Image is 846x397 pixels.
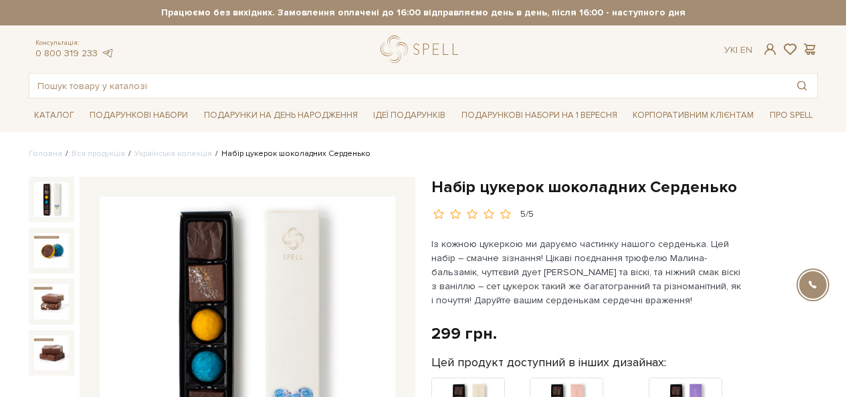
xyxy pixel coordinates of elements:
[431,323,497,344] div: 299 грн.
[627,104,759,127] a: Корпоративним клієнтам
[34,233,69,268] img: Набір цукерок шоколадних Серденько
[101,48,114,59] a: telegram
[520,208,534,221] div: 5/5
[35,39,114,48] span: Консультація:
[212,148,371,160] li: Набір цукерок шоколадних Серденько
[431,177,818,197] h1: Набір цукерок шоколадних Серденько
[456,104,623,127] a: Подарункові набори на 1 Вересня
[29,74,786,98] input: Пошук товару у каталозі
[35,48,98,59] a: 0 800 319 233
[84,105,193,126] a: Подарункові набори
[368,105,451,126] a: Ідеї подарунків
[34,284,69,319] img: Набір цукерок шоколадних Серденько
[72,149,125,159] a: Вся продукція
[29,149,62,159] a: Головна
[34,335,69,370] img: Набір цукерок шоколадних Серденько
[29,7,818,19] strong: Працюємо без вихідних. Замовлення оплачені до 16:00 відправляємо день в день, після 16:00 - насту...
[736,44,738,56] span: |
[431,355,666,370] label: Цей продукт доступний в інших дизайнах:
[381,35,464,63] a: logo
[431,237,745,307] p: Із кожною цукеркою ми даруємо частинку нашого серденька. Цей набір – смачне зізнання! Цікаві поєд...
[786,74,817,98] button: Пошук товару у каталозі
[740,44,752,56] a: En
[764,105,818,126] a: Про Spell
[34,182,69,217] img: Набір цукерок шоколадних Серденько
[199,105,363,126] a: Подарунки на День народження
[29,105,80,126] a: Каталог
[724,44,752,56] div: Ук
[134,149,212,159] a: Українська колекція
